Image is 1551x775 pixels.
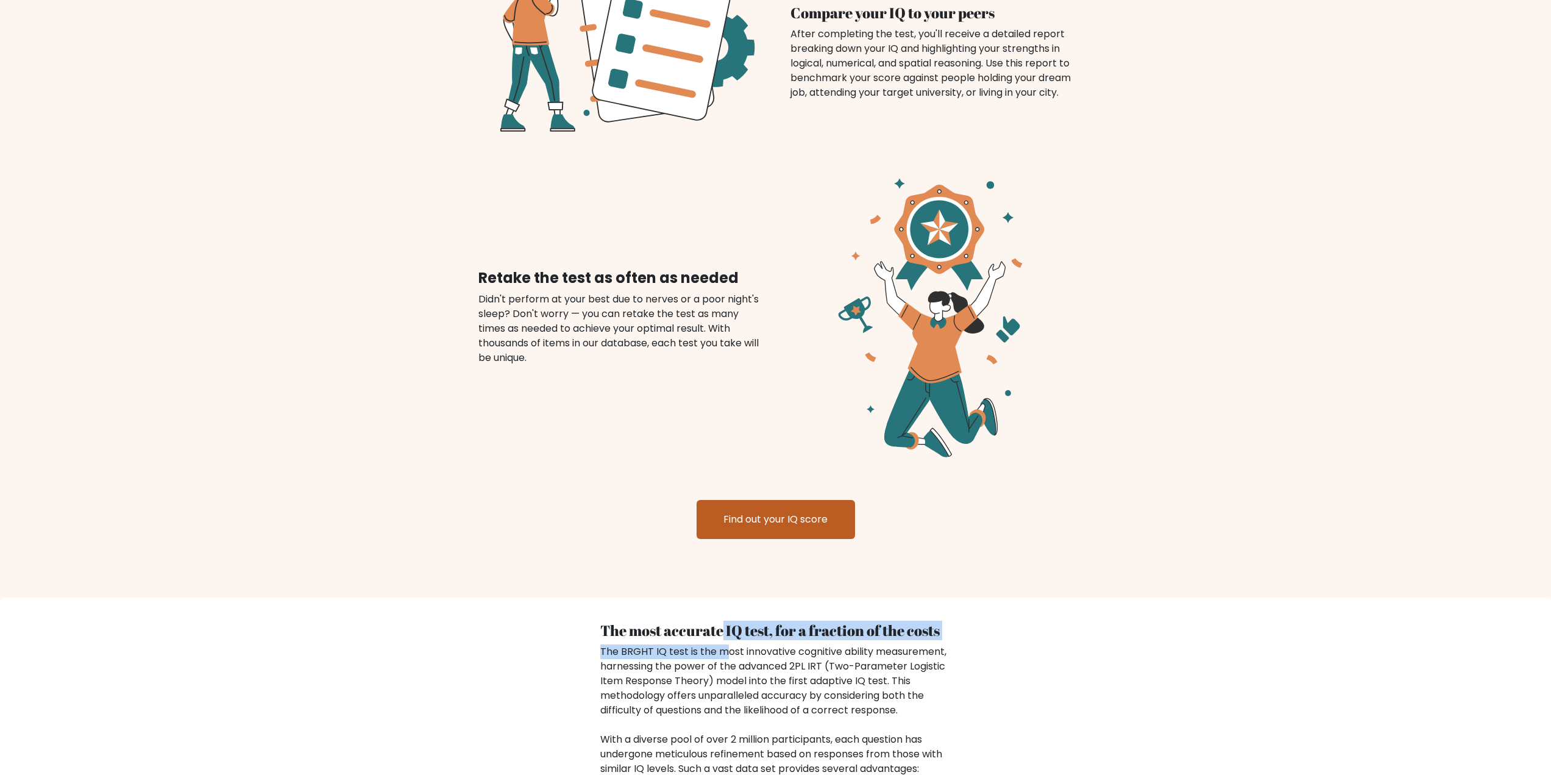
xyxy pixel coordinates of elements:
[790,27,1081,100] div: After completing the test, you'll receive a detailed report breaking down your IQ and highlightin...
[790,4,1081,22] h4: Compare your IQ to your peers
[478,292,761,365] div: Didn't perform at your best due to nerves or a poor night's sleep? Don't worry — you can retake t...
[697,500,855,539] a: Find out your IQ score
[600,622,951,640] h4: The most accurate IQ test, for a fraction of the costs
[478,270,761,287] h4: Retake the test as often as needed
